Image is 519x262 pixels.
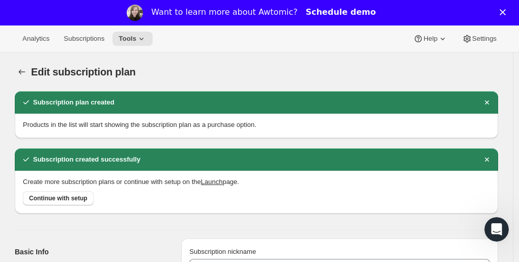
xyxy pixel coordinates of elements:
[423,35,437,43] span: Help
[15,247,165,257] h2: Basic Info
[480,152,494,167] button: Dismiss notification
[456,32,503,46] button: Settings
[23,120,490,130] p: Products in the list will start showing the subscription plan as a purchase option.
[57,32,110,46] button: Subscriptions
[16,32,55,46] button: Analytics
[22,35,49,43] span: Analytics
[31,66,136,77] span: Edit subscription plan
[151,7,297,17] div: Want to learn more about Awtomic?
[33,154,140,165] h2: Subscription created successfully
[189,248,256,255] span: Subscription nickname
[29,194,88,202] span: Continue with setup
[127,5,143,21] img: Profile image for Emily
[201,178,223,186] button: Launch
[119,35,136,43] span: Tools
[500,9,510,15] div: Close
[407,32,453,46] button: Help
[33,97,114,108] h2: Subscription plan created
[15,65,29,79] button: Subscription plans
[472,35,497,43] span: Settings
[306,7,376,18] a: Schedule demo
[23,177,490,187] p: Create more subscription plans or continue with setup on the page.
[480,95,494,110] button: Dismiss notification
[484,217,509,242] iframe: Intercom live chat
[23,191,94,205] button: Continue with setup
[112,32,153,46] button: Tools
[64,35,104,43] span: Subscriptions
